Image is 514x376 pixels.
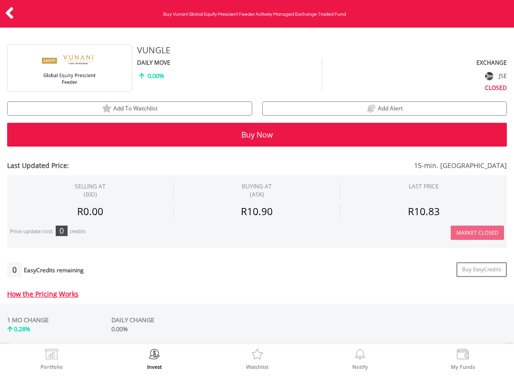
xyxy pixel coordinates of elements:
label: Invest [147,364,162,369]
div: DAILY CHANGE [111,316,237,325]
button: watchlist Add To Watchlist [7,101,252,116]
span: Add Alert [378,104,403,112]
a: How the Pricing Works [7,289,79,298]
div: credits [69,228,86,235]
img: flag [485,72,494,80]
img: watchlist [101,103,112,114]
a: Portfolio [40,349,63,369]
div: 1 MO CHANGE [7,316,49,325]
a: Watchlist [246,349,268,369]
span: Last Updated Price: [7,161,216,170]
div: DAILY MOVE [137,59,322,67]
div: 0 [56,226,68,236]
div: EasyCredits remaining [24,267,84,275]
div: VUNGLE [137,44,415,57]
span: (ASK) [242,190,272,198]
label: My Funds [451,364,475,369]
img: Watchlist [250,349,265,362]
img: Invest Now [147,349,162,362]
div: LAST PRICE [409,182,439,190]
img: View Notifications [353,349,367,362]
a: Invest [147,349,162,369]
button: Market Closed [451,226,504,240]
span: 0.28% [14,325,30,333]
div: EXCHANGE [322,59,507,67]
img: EQU.ZA.VUNGLE.png [34,44,105,92]
a: My Funds [451,349,475,369]
div: 0 [7,262,22,277]
span: 0.00% [148,71,164,80]
img: price alerts bell [366,103,376,114]
img: View Portfolio [44,349,59,362]
div: SELLING AT [75,182,106,198]
span: BUYING AT [242,182,272,198]
div: CLOSED [322,82,507,92]
button: Buy Now [7,123,507,147]
button: price alerts bell Add Alert [262,101,507,116]
label: Watchlist [246,364,268,369]
a: Buy EasyCredits [456,262,507,277]
img: View Funds [455,349,470,362]
a: Notify [352,349,368,369]
span: R10.90 [241,205,273,218]
span: 15-min. [GEOGRAPHIC_DATA] [216,161,507,170]
span: 0.00% [111,325,128,333]
label: Portfolio [40,364,63,369]
span: R0.00 [77,205,103,218]
span: R10.83 [408,205,440,218]
label: Notify [352,364,368,369]
span: Add To Watchlist [113,104,158,112]
span: (BID) [75,190,106,198]
div: Price update cost: [10,228,54,235]
span: JSE [499,72,507,80]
